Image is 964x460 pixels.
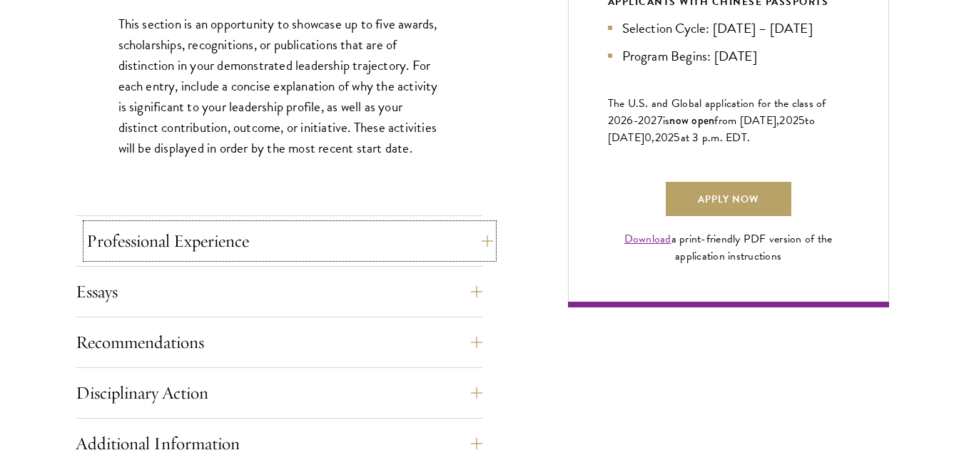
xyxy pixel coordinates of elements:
a: Download [624,230,671,247]
button: Recommendations [76,325,482,359]
li: Program Begins: [DATE] [608,46,849,66]
span: now open [669,112,714,128]
div: a print-friendly PDF version of the application instructions [608,230,849,265]
span: to [DATE] [608,112,815,146]
span: The U.S. and Global application for the class of 202 [608,95,826,129]
button: Essays [76,275,482,309]
button: Professional Experience [86,224,493,258]
span: 0 [644,129,651,146]
button: Disciplinary Action [76,376,482,410]
span: 5 [674,129,680,146]
span: 5 [798,112,805,129]
li: Selection Cycle: [DATE] – [DATE] [608,18,849,39]
span: -202 [634,112,657,129]
span: 202 [655,129,674,146]
span: 6 [626,112,633,129]
span: , [651,129,654,146]
span: at 3 p.m. EDT. [681,129,751,146]
a: Apply Now [666,182,791,216]
span: is [663,112,670,129]
span: 7 [657,112,663,129]
span: 202 [779,112,798,129]
span: from [DATE], [714,112,779,129]
p: This section is an opportunity to showcase up to five awards, scholarships, recognitions, or publ... [118,14,440,158]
